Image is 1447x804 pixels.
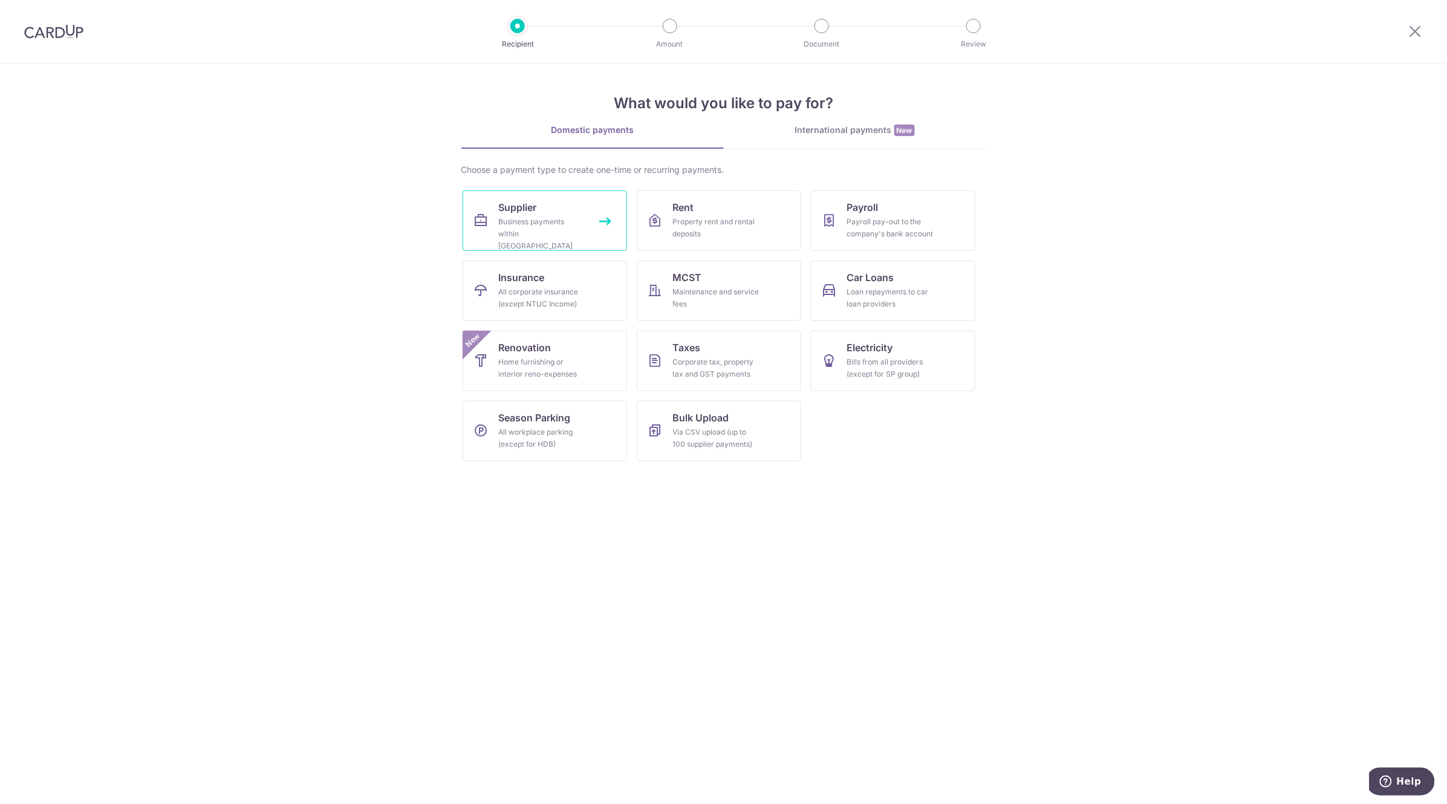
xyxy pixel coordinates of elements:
[473,38,562,50] p: Recipient
[811,190,975,251] a: PayrollPayroll pay-out to the company's bank account
[463,331,483,351] span: New
[463,401,627,461] a: Season ParkingAll workplace parking (except for HDB)
[673,216,760,240] div: Property rent and rental deposits
[499,200,537,215] span: Supplier
[929,38,1018,50] p: Review
[637,331,801,391] a: TaxesCorporate tax, property tax and GST payments
[811,331,975,391] a: ElectricityBills from all providers (except for SP group)
[637,261,801,321] a: MCSTMaintenance and service fees
[1370,768,1435,798] iframe: Opens a widget where you can find more information
[499,426,586,450] div: All workplace parking (except for HDB)
[811,261,975,321] a: Car LoansLoan repayments to car loan providers
[673,356,760,380] div: Corporate tax, property tax and GST payments
[673,270,702,285] span: MCST
[847,216,934,240] div: Payroll pay-out to the company's bank account
[461,124,724,136] div: Domestic payments
[673,426,760,450] div: Via CSV upload (up to 100 supplier payments)
[847,270,894,285] span: Car Loans
[499,340,551,355] span: Renovation
[461,164,986,176] div: Choose a payment type to create one-time or recurring payments.
[637,190,801,251] a: RentProperty rent and rental deposits
[27,8,52,19] span: Help
[637,401,801,461] a: Bulk UploadVia CSV upload (up to 100 supplier payments)
[673,200,694,215] span: Rent
[847,200,879,215] span: Payroll
[499,270,545,285] span: Insurance
[463,261,627,321] a: InsuranceAll corporate insurance (except NTUC Income)
[847,286,934,310] div: Loan repayments to car loan providers
[499,356,586,380] div: Home furnishing or interior reno-expenses
[24,24,83,39] img: CardUp
[463,190,627,251] a: SupplierBusiness payments within [GEOGRAPHIC_DATA]
[673,340,701,355] span: Taxes
[499,286,586,310] div: All corporate insurance (except NTUC Income)
[463,331,627,391] a: RenovationHome furnishing or interior reno-expensesNew
[673,286,760,310] div: Maintenance and service fees
[724,124,986,137] div: International payments
[673,410,729,425] span: Bulk Upload
[847,356,934,380] div: Bills from all providers (except for SP group)
[894,125,915,136] span: New
[499,410,571,425] span: Season Parking
[847,340,893,355] span: Electricity
[461,92,986,114] h4: What would you like to pay for?
[625,38,715,50] p: Amount
[499,216,586,252] div: Business payments within [GEOGRAPHIC_DATA]
[777,38,867,50] p: Document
